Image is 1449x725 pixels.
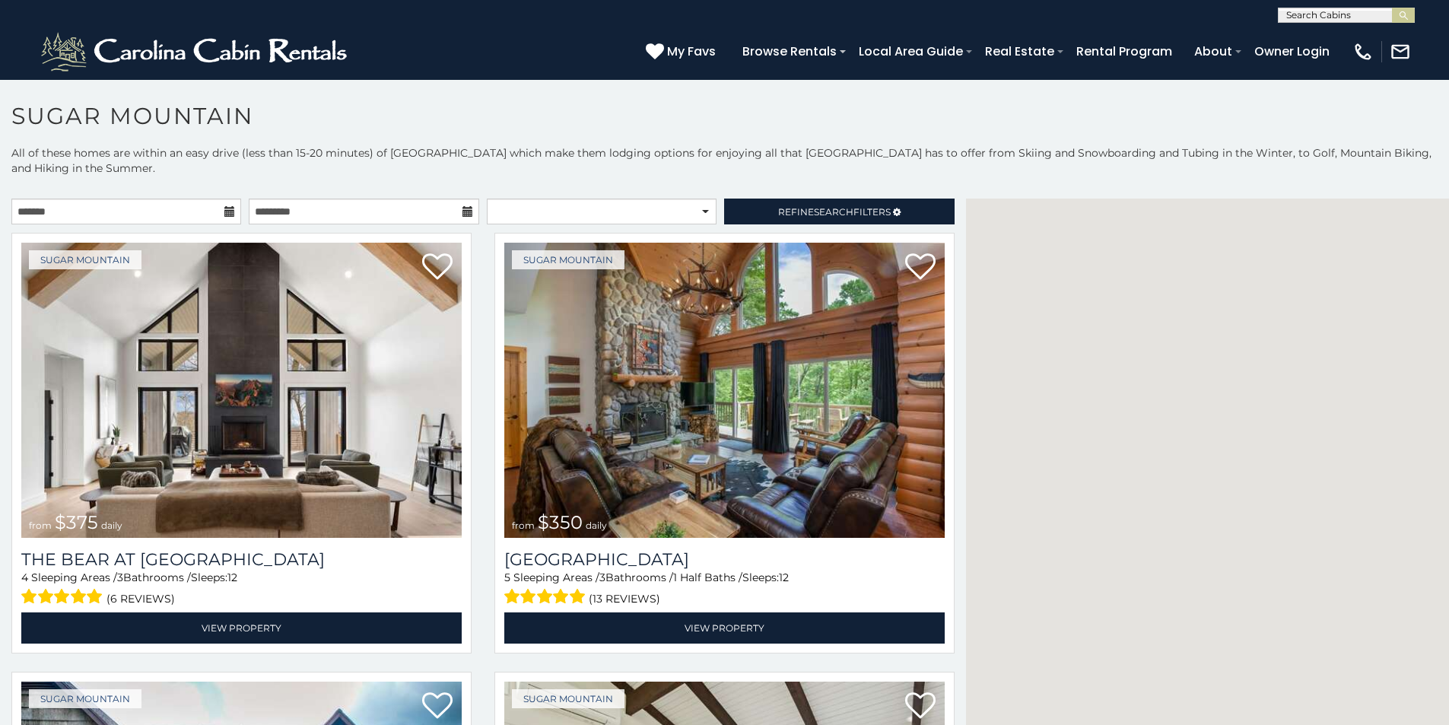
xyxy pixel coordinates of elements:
a: Rental Program [1069,38,1180,65]
img: mail-regular-white.png [1390,41,1411,62]
span: Refine Filters [778,206,891,218]
a: Sugar Mountain [29,689,141,708]
a: The Bear At Sugar Mountain from $375 daily [21,243,462,538]
a: Owner Login [1247,38,1337,65]
a: View Property [21,612,462,644]
a: Add to favorites [905,252,936,284]
a: [GEOGRAPHIC_DATA] [504,549,945,570]
img: The Bear At Sugar Mountain [21,243,462,538]
a: My Favs [646,42,720,62]
span: 4 [21,571,28,584]
span: My Favs [667,42,716,61]
a: Add to favorites [422,252,453,284]
a: Local Area Guide [851,38,971,65]
span: 1 Half Baths / [673,571,742,584]
span: 3 [117,571,123,584]
span: $375 [55,511,98,533]
a: Add to favorites [422,691,453,723]
span: (6 reviews) [106,589,175,609]
span: from [29,520,52,531]
span: (13 reviews) [589,589,660,609]
span: 5 [504,571,510,584]
h3: The Bear At Sugar Mountain [21,549,462,570]
span: 12 [227,571,237,584]
span: 3 [599,571,605,584]
img: White-1-2.png [38,29,354,75]
span: 12 [779,571,789,584]
span: Search [814,206,853,218]
a: RefineSearchFilters [724,199,954,224]
a: Grouse Moor Lodge from $350 daily [504,243,945,538]
a: Sugar Mountain [29,250,141,269]
a: Add to favorites [905,691,936,723]
a: Real Estate [977,38,1062,65]
div: Sleeping Areas / Bathrooms / Sleeps: [21,570,462,609]
a: About [1187,38,1240,65]
span: daily [586,520,607,531]
a: Sugar Mountain [512,250,624,269]
img: Grouse Moor Lodge [504,243,945,538]
span: daily [101,520,122,531]
div: Sleeping Areas / Bathrooms / Sleeps: [504,570,945,609]
img: phone-regular-white.png [1352,41,1374,62]
a: View Property [504,612,945,644]
span: from [512,520,535,531]
a: Browse Rentals [735,38,844,65]
span: $350 [538,511,583,533]
a: The Bear At [GEOGRAPHIC_DATA] [21,549,462,570]
a: Sugar Mountain [512,689,624,708]
h3: Grouse Moor Lodge [504,549,945,570]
